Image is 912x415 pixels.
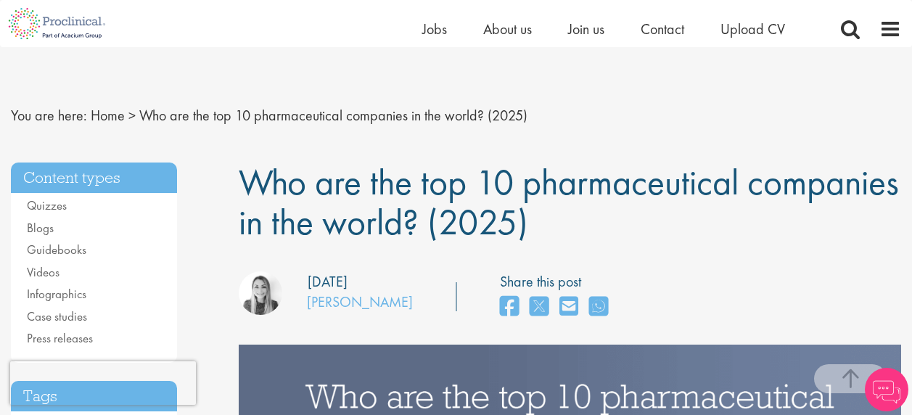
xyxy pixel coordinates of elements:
[239,159,899,245] span: Who are the top 10 pharmaceutical companies in the world? (2025)
[27,220,54,236] a: Blogs
[27,286,86,302] a: Infographics
[27,308,87,324] a: Case studies
[11,163,177,194] h3: Content types
[27,197,67,213] a: Quizzes
[11,106,87,125] span: You are here:
[720,20,785,38] a: Upload CV
[128,106,136,125] span: >
[27,242,86,258] a: Guidebooks
[568,20,604,38] a: Join us
[10,361,196,405] iframe: reCAPTCHA
[483,20,532,38] a: About us
[865,368,908,411] img: Chatbot
[589,292,608,323] a: share on whats app
[500,271,615,292] label: Share this post
[422,20,447,38] a: Jobs
[500,292,519,323] a: share on facebook
[308,271,348,292] div: [DATE]
[530,292,549,323] a: share on twitter
[91,106,125,125] a: breadcrumb link
[139,106,527,125] span: Who are the top 10 pharmaceutical companies in the world? (2025)
[307,292,413,311] a: [PERSON_NAME]
[559,292,578,323] a: share on email
[27,264,59,280] a: Videos
[641,20,684,38] a: Contact
[239,271,282,315] img: Hannah Burke
[27,330,93,346] a: Press releases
